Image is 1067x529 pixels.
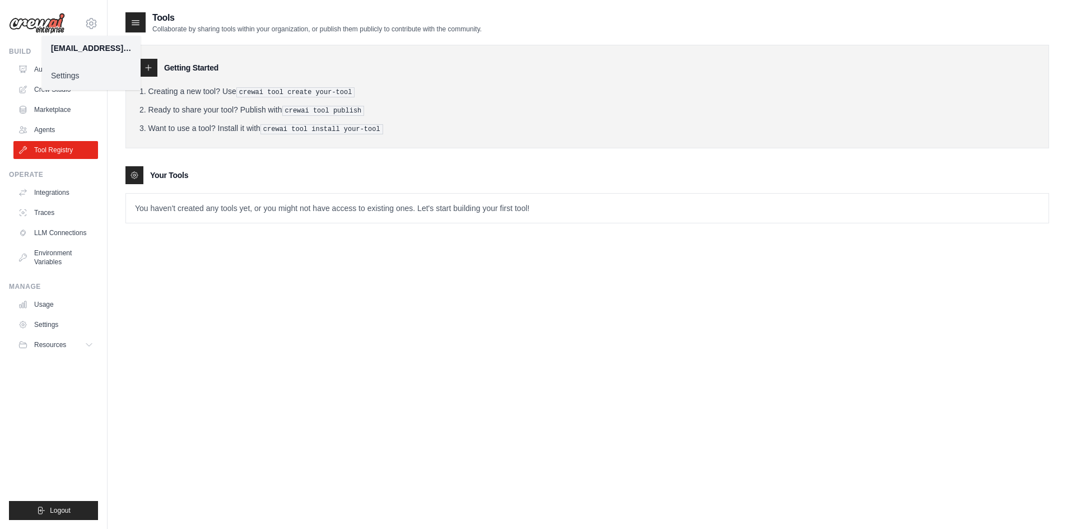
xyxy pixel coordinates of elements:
[13,81,98,99] a: Crew Studio
[51,43,132,54] div: [EMAIL_ADDRESS][DOMAIN_NAME]
[260,124,383,134] pre: crewai tool install your-tool
[42,65,141,86] a: Settings
[13,224,98,242] a: LLM Connections
[13,60,98,78] a: Automations
[13,184,98,202] a: Integrations
[139,86,1035,97] li: Creating a new tool? Use
[13,101,98,119] a: Marketplace
[126,194,1049,223] p: You haven't created any tools yet, or you might not have access to existing ones. Let's start bui...
[152,25,482,34] p: Collaborate by sharing tools within your organization, or publish them publicly to contribute wit...
[164,62,218,73] h3: Getting Started
[13,316,98,334] a: Settings
[139,123,1035,134] li: Want to use a tool? Install it with
[34,340,66,349] span: Resources
[13,244,98,271] a: Environment Variables
[152,11,482,25] h2: Tools
[9,501,98,520] button: Logout
[50,506,71,515] span: Logout
[9,282,98,291] div: Manage
[282,106,365,116] pre: crewai tool publish
[139,104,1035,116] li: Ready to share your tool? Publish with
[13,204,98,222] a: Traces
[13,121,98,139] a: Agents
[13,141,98,159] a: Tool Registry
[9,170,98,179] div: Operate
[13,336,98,354] button: Resources
[13,296,98,313] a: Usage
[236,87,355,97] pre: crewai tool create your-tool
[150,170,188,181] h3: Your Tools
[9,47,98,56] div: Build
[9,13,65,34] img: Logo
